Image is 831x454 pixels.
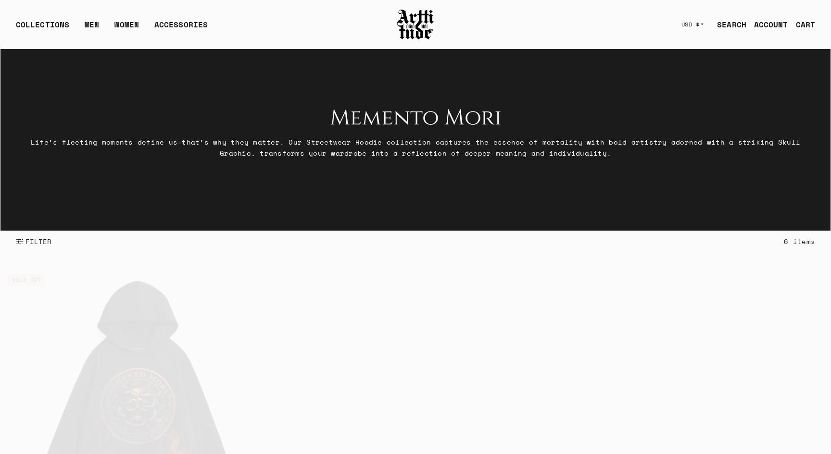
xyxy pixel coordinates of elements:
[0,49,831,231] video: Your browser does not support the video tag.
[85,19,99,38] a: MEN
[8,19,215,38] ul: Main navigation
[709,15,746,34] a: SEARCH
[154,19,208,38] div: ACCESSORIES
[396,8,435,41] img: Arttitude
[676,14,710,35] button: USD $
[788,15,815,34] a: Open cart
[24,237,52,246] span: FILTER
[16,19,69,38] div: COLLECTIONS
[114,19,139,38] a: WOMEN
[16,231,52,252] button: Show filters
[796,19,815,30] div: CART
[784,236,815,247] div: 6 items
[746,15,788,34] a: ACCOUNT
[681,21,700,28] span: USD $
[8,273,45,287] span: Sold out
[16,136,815,159] p: Life’s fleeting moments define us—that’s why they matter. Our Streetwear Hoodie collection captur...
[16,106,815,131] h2: Memento Mori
